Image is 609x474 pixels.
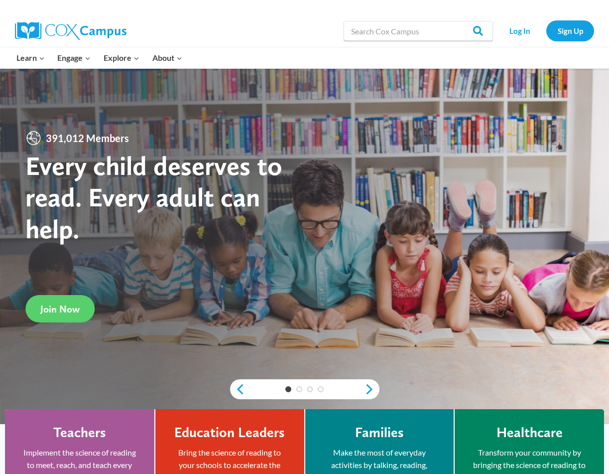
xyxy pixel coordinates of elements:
span: 391,012 Members [42,130,133,146]
h4: Education Leaders [174,424,285,441]
a: next [365,383,379,395]
h4: Teachers [53,424,106,441]
div: content slider buttons [230,379,379,399]
a: Join Now [25,295,95,322]
nav: Primary Navigation [10,47,188,68]
a: 3 [307,386,313,392]
a: 1 [285,386,291,392]
a: previous [230,383,245,395]
span: Explore [104,51,139,64]
img: Cox Campus [15,22,126,40]
a: 4 [318,386,324,392]
h4: Families [355,424,404,441]
nav: Secondary Navigation [498,20,594,41]
span: Join Now [40,303,80,315]
span: Engage [57,51,91,64]
a: Sign Up [546,20,594,41]
a: 2 [296,386,302,392]
input: Search Cox Campus [344,21,493,41]
strong: Every child deserves to read. Every adult can help. [25,150,282,245]
span: About [152,51,182,64]
h4: Healthcare [496,424,563,441]
span: Learn [16,51,45,64]
a: Log In [498,20,541,41]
